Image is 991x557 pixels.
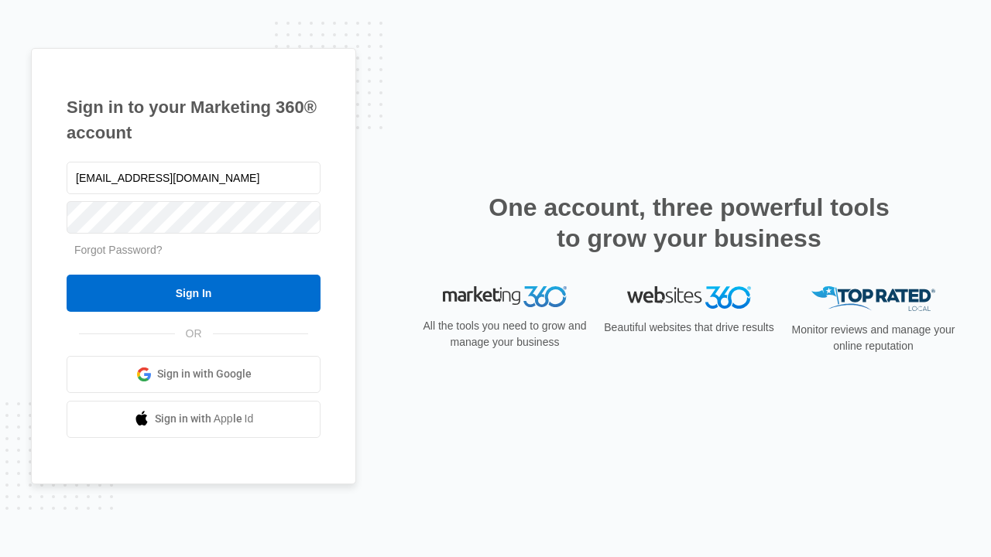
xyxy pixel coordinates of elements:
[67,356,321,393] a: Sign in with Google
[811,286,935,312] img: Top Rated Local
[67,162,321,194] input: Email
[443,286,567,308] img: Marketing 360
[157,366,252,382] span: Sign in with Google
[67,94,321,145] h1: Sign in to your Marketing 360® account
[74,244,163,256] a: Forgot Password?
[155,411,254,427] span: Sign in with Apple Id
[787,322,960,354] p: Monitor reviews and manage your online reputation
[602,320,776,336] p: Beautiful websites that drive results
[484,192,894,254] h2: One account, three powerful tools to grow your business
[67,275,321,312] input: Sign In
[67,401,321,438] a: Sign in with Apple Id
[418,318,592,350] p: All the tools you need to grow and manage your business
[175,326,213,342] span: OR
[627,286,751,309] img: Websites 360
